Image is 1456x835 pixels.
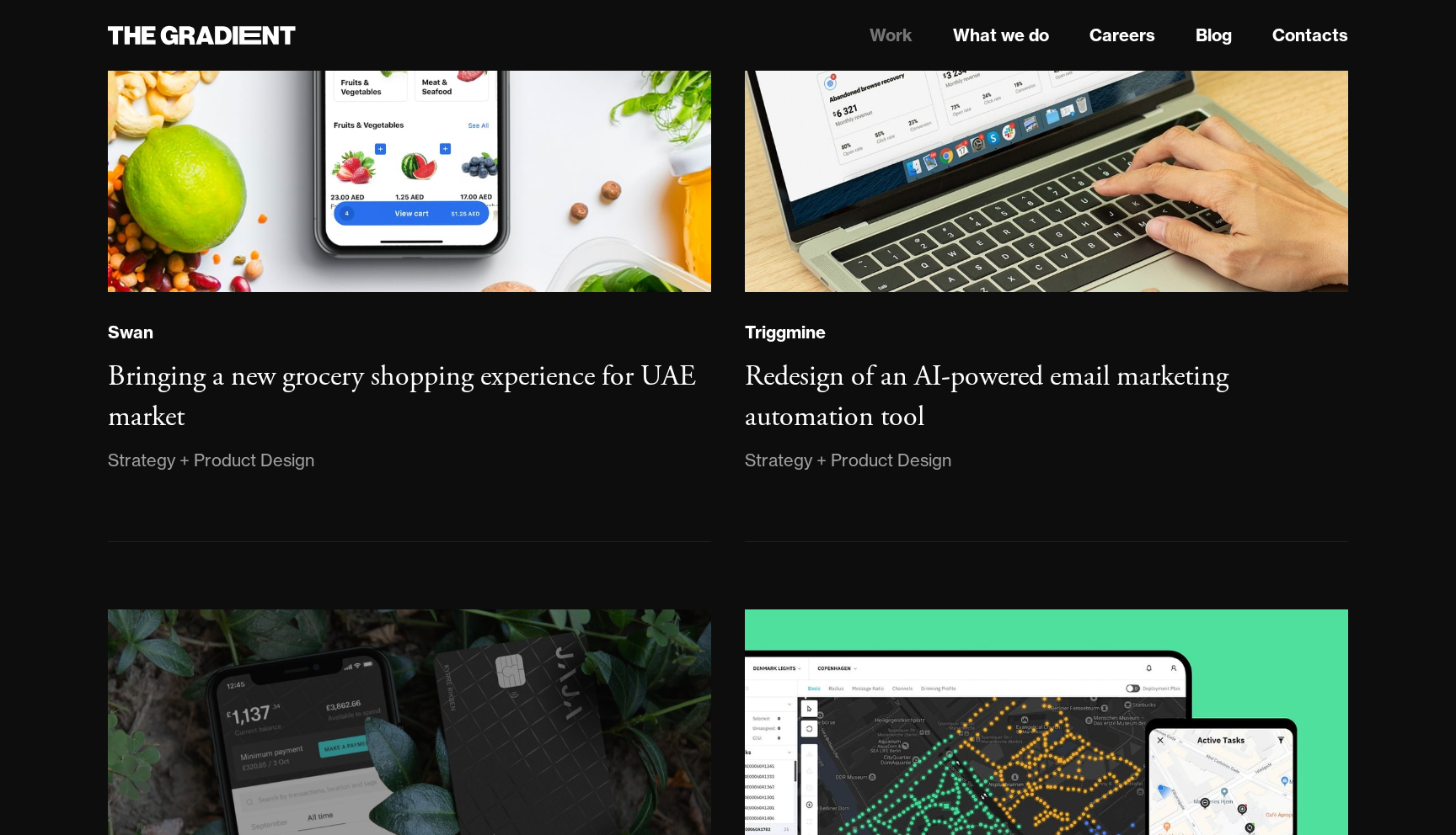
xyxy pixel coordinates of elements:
a: What we do [953,23,1049,48]
a: Work [870,23,913,48]
div: Strategy + Product Design [745,447,951,474]
a: Careers [1089,23,1155,48]
div: Strategy + Product Design [108,447,314,474]
a: Blog [1196,23,1232,48]
h3: Bringing a new grocery shopping experience for UAE market [108,359,696,435]
div: Triggmine [745,322,826,343]
a: Contacts [1272,23,1348,48]
h3: Redesign of an AI-powered email marketing automation tool [745,359,1228,435]
div: Swan [108,322,153,343]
